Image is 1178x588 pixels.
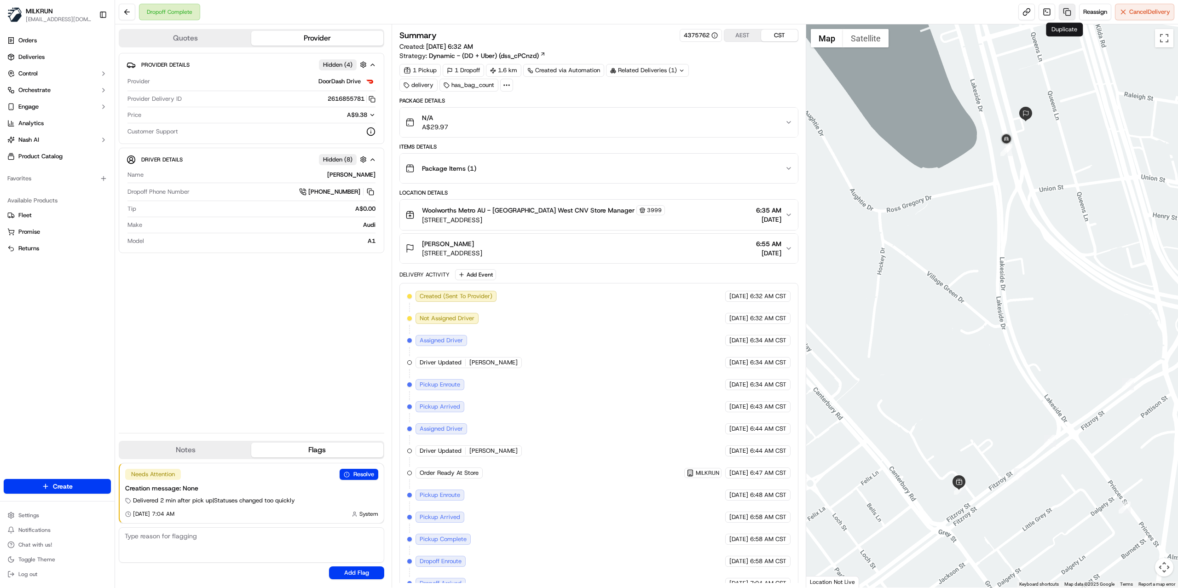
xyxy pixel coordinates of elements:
button: MILKRUN [26,6,53,16]
button: Driver DetailsHidden (8) [127,152,376,167]
a: Dynamic - (DD + Uber) (dss_cPCnzd) [429,51,546,60]
div: Delivery Activity [399,271,450,278]
span: [DATE] 7:04 AM [133,510,174,518]
div: Favorites [4,171,111,186]
div: 12 [1044,435,1056,447]
div: 1.6 km [486,64,521,77]
span: [PHONE_NUMBER] [308,188,360,196]
a: Deliveries [4,50,111,64]
button: Chat with us! [4,538,111,551]
span: Delivered 2 min after pick up | Statuses changed too quickly [133,496,295,505]
div: Strategy: [399,51,546,60]
span: [DATE] [729,425,748,433]
span: Hidden ( 4 ) [323,61,352,69]
span: 6:34 AM CST [750,380,786,389]
span: Reassign [1083,8,1107,16]
button: Create [4,479,111,494]
span: MILKRUN [696,469,719,477]
div: [PERSON_NAME] [147,171,375,179]
span: Log out [18,571,37,578]
span: Pickup Arrived [420,403,460,411]
span: 6:58 AM CST [750,513,786,521]
button: Toggle fullscreen view [1155,29,1173,47]
span: 7:04 AM CST [750,579,786,588]
span: Assigned Driver [420,336,463,345]
span: 6:34 AM CST [750,358,786,367]
span: A$9.38 [347,111,367,119]
button: N/AA$29.97 [400,108,798,137]
div: Needs Attention [125,469,181,480]
span: Driver Details [141,156,183,163]
span: [DATE] [729,579,748,588]
a: Created via Automation [523,64,604,77]
button: Provider DetailsHidden (4) [127,57,376,72]
span: Hidden ( 8 ) [323,156,352,164]
a: Product Catalog [4,149,111,164]
button: Engage [4,99,111,114]
span: Nash AI [18,136,39,144]
div: Creation message: None [125,484,378,493]
span: Package Items ( 1 ) [422,164,476,173]
span: [PERSON_NAME] [469,447,518,455]
span: Model [127,237,144,245]
div: Available Products [4,193,111,208]
div: Related Deliveries (1) [606,64,689,77]
img: doordash_logo_v2.png [364,76,375,87]
button: CST [761,29,798,41]
button: Returns [4,241,111,256]
div: Items Details [399,143,798,150]
span: Create [53,482,73,491]
button: Map camera controls [1155,558,1173,576]
span: Pickup Enroute [420,491,460,499]
button: Flags [251,443,383,457]
a: Orders [4,33,111,48]
span: Returns [18,244,39,253]
span: Price [127,111,141,119]
button: Keyboard shortcuts [1019,581,1059,588]
span: Chat with us! [18,541,52,548]
span: [STREET_ADDRESS] [422,248,482,258]
button: MILKRUNMILKRUN[EMAIL_ADDRESS][DOMAIN_NAME] [4,4,95,26]
button: Orchestrate [4,83,111,98]
button: Package Items (1) [400,154,798,183]
a: Open this area in Google Maps (opens a new window) [808,576,839,588]
span: Deliveries [18,53,45,61]
span: [DATE] [756,248,781,258]
span: Dropoff Enroute [420,557,462,565]
span: [DATE] [729,292,748,300]
span: Created (Sent To Provider) [420,292,492,300]
div: Package Details [399,97,798,104]
button: 4375762 [684,31,718,40]
button: AEST [724,29,761,41]
button: Resolve [340,469,378,480]
span: Driver Updated [420,358,462,367]
span: 6:58 AM CST [750,535,786,543]
span: [DATE] [729,557,748,565]
span: [DATE] [729,358,748,367]
a: [PHONE_NUMBER] [299,187,375,197]
span: 6:47 AM CST [750,469,786,477]
span: System [359,510,378,518]
button: Provider [251,31,383,46]
span: A$29.97 [422,122,448,132]
span: Control [18,69,38,78]
span: 6:32 AM CST [750,292,786,300]
span: [PERSON_NAME] [469,358,518,367]
span: Order Ready At Store [420,469,479,477]
span: Pickup Arrived [420,513,460,521]
button: Show street map [811,29,843,47]
button: Reassign [1079,4,1111,20]
span: 6:34 AM CST [750,336,786,345]
span: Promise [18,228,40,236]
span: Assigned Driver [420,425,463,433]
span: Fleet [18,211,32,219]
span: Product Catalog [18,152,63,161]
div: A$0.00 [140,205,375,213]
span: 6:44 AM CST [750,447,786,455]
div: 14 [1000,144,1012,156]
span: Tip [127,205,136,213]
span: Orders [18,36,37,45]
a: Terms (opens in new tab) [1120,582,1133,587]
